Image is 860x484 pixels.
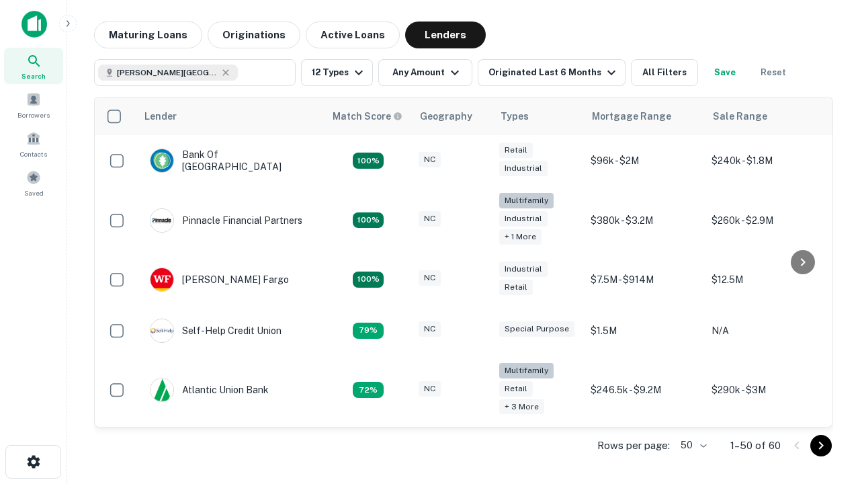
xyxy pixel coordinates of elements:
td: $12.5M [705,254,826,305]
button: Reset [752,59,795,86]
button: Active Loans [306,22,400,48]
img: picture [150,149,173,172]
div: Pinnacle Financial Partners [150,208,302,233]
div: Mortgage Range [592,108,671,124]
div: Bank Of [GEOGRAPHIC_DATA] [150,149,311,173]
h6: Match Score [333,109,400,124]
img: picture [150,319,173,342]
td: N/A [705,305,826,356]
th: Geography [412,97,492,135]
div: Matching Properties: 10, hasApolloMatch: undefined [353,382,384,398]
button: Go to next page [810,435,832,456]
img: capitalize-icon.png [21,11,47,38]
div: Industrial [499,161,548,176]
div: NC [419,381,441,397]
span: [PERSON_NAME][GEOGRAPHIC_DATA], [GEOGRAPHIC_DATA] [117,67,218,79]
span: Saved [24,188,44,198]
div: NC [419,270,441,286]
div: Retail [499,143,533,158]
td: $480k - $3.1M [705,424,826,475]
td: $240k - $1.8M [705,135,826,186]
div: Industrial [499,261,548,277]
div: Types [501,108,529,124]
iframe: Chat Widget [793,333,860,398]
button: Lenders [405,22,486,48]
div: NC [419,152,441,167]
th: Capitalize uses an advanced AI algorithm to match your search with the best lender. The match sco... [325,97,412,135]
span: Borrowers [17,110,50,120]
img: picture [150,378,173,401]
div: Matching Properties: 14, hasApolloMatch: undefined [353,153,384,169]
div: Matching Properties: 11, hasApolloMatch: undefined [353,323,384,339]
div: Originated Last 6 Months [488,65,619,81]
div: Geography [420,108,472,124]
div: Multifamily [499,193,554,208]
th: Mortgage Range [584,97,705,135]
div: Matching Properties: 25, hasApolloMatch: undefined [353,212,384,229]
div: Atlantic Union Bank [150,378,269,402]
button: Originations [208,22,300,48]
a: Saved [4,165,63,201]
p: Rows per page: [597,438,670,454]
a: Search [4,48,63,84]
th: Lender [136,97,325,135]
div: Industrial [499,211,548,227]
button: Maturing Loans [94,22,202,48]
button: All Filters [631,59,698,86]
div: Multifamily [499,363,554,378]
div: Retail [499,381,533,397]
div: Special Purpose [499,321,574,337]
button: Any Amount [378,59,472,86]
td: $200k - $3.3M [584,424,705,475]
div: Matching Properties: 15, hasApolloMatch: undefined [353,272,384,288]
td: $260k - $2.9M [705,186,826,254]
button: 12 Types [301,59,373,86]
span: Contacts [20,149,47,159]
td: $290k - $3M [705,356,826,424]
div: + 1 more [499,229,542,245]
div: Retail [499,280,533,295]
a: Contacts [4,126,63,162]
th: Types [492,97,584,135]
div: Sale Range [713,108,767,124]
div: NC [419,211,441,227]
button: Save your search to get updates of matches that match your search criteria. [703,59,746,86]
button: Originated Last 6 Months [478,59,626,86]
p: 1–50 of 60 [730,438,781,454]
td: $246.5k - $9.2M [584,356,705,424]
img: picture [150,209,173,232]
div: Lender [144,108,177,124]
div: 50 [675,436,709,455]
a: Borrowers [4,87,63,123]
span: Search [21,71,46,81]
div: + 3 more [499,399,544,415]
div: NC [419,321,441,337]
td: $380k - $3.2M [584,186,705,254]
th: Sale Range [705,97,826,135]
div: [PERSON_NAME] Fargo [150,268,289,292]
td: $1.5M [584,305,705,356]
div: Self-help Credit Union [150,319,282,343]
td: $96k - $2M [584,135,705,186]
img: picture [150,268,173,291]
td: $7.5M - $914M [584,254,705,305]
div: Capitalize uses an advanced AI algorithm to match your search with the best lender. The match sco... [333,109,402,124]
